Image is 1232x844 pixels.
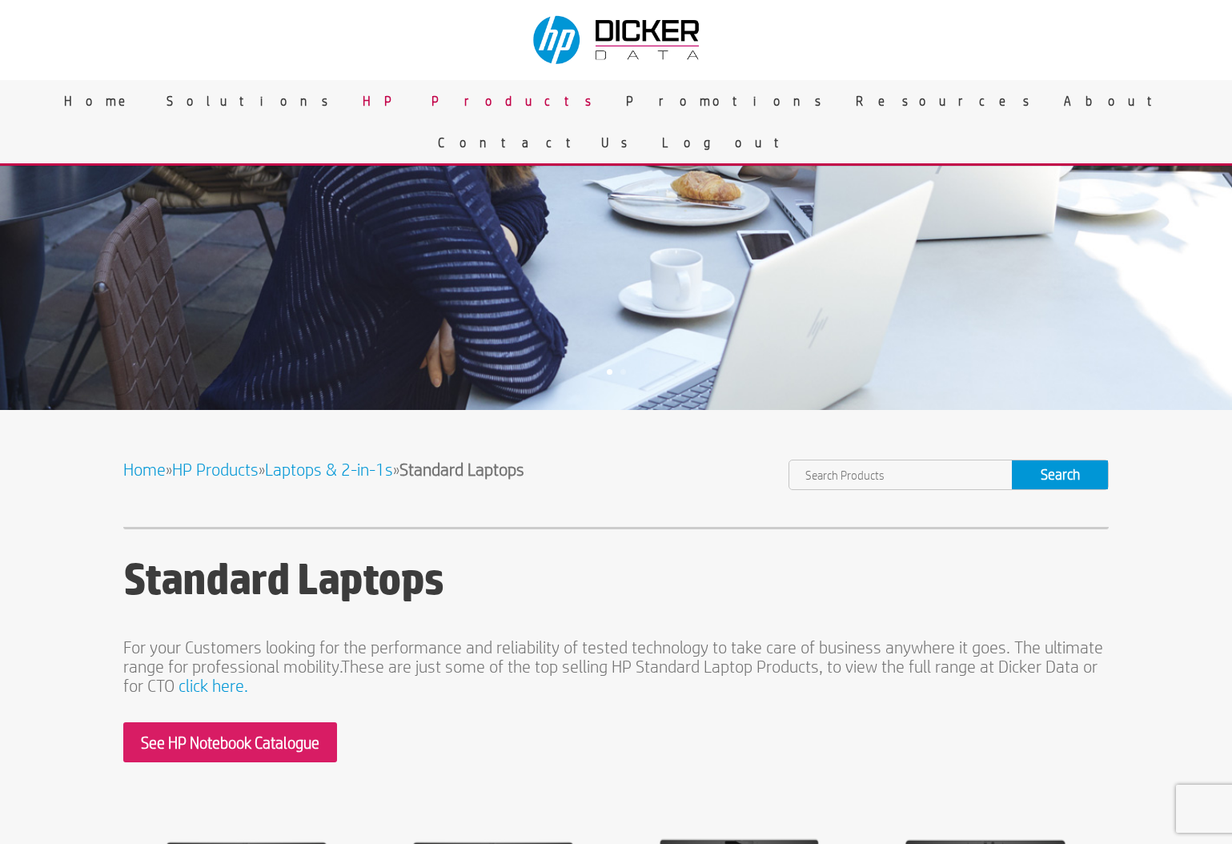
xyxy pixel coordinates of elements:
a: HP Products [172,460,259,479]
strong: Standard Laptops [399,460,524,479]
a: Resources [844,80,1052,122]
a: Promotions [614,80,844,122]
a: Home [123,460,166,479]
span: For your Customers looking for the performance and reliability of tested technology to take care ... [123,637,1103,676]
input: Search Products [789,460,1012,489]
input: Search [1012,460,1108,489]
a: Laptops & 2-in-1s [265,460,393,479]
a: About [1052,80,1180,122]
a: See HP Notebook Catalogue [123,722,337,762]
a: click here. [179,676,248,695]
a: Contact Us [426,122,650,163]
a: 2 [620,369,626,375]
img: Dicker Data & HP [524,8,712,72]
a: Logout [650,122,807,163]
a: Home [52,80,155,122]
a: Solutions [155,80,351,122]
a: 1 [607,369,612,375]
h1: Standard Laptops [123,554,1109,611]
span: These are just some of the top selling HP Standard Laptop Products, to view the full range at Dic... [123,657,1098,695]
a: HP Products [351,80,614,122]
span: » » » [123,460,524,479]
